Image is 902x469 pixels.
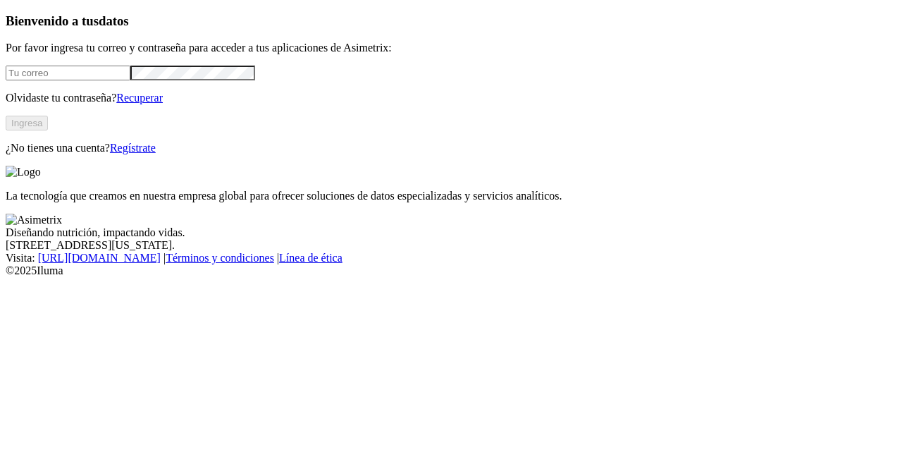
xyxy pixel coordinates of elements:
[6,190,896,202] p: La tecnología que creamos en nuestra empresa global para ofrecer soluciones de datos especializad...
[6,116,48,130] button: Ingresa
[6,66,130,80] input: Tu correo
[6,214,62,226] img: Asimetrix
[6,252,896,264] div: Visita : | |
[166,252,274,264] a: Términos y condiciones
[6,264,896,277] div: © 2025 Iluma
[116,92,163,104] a: Recuperar
[6,13,896,29] h3: Bienvenido a tus
[279,252,342,264] a: Línea de ética
[38,252,161,264] a: [URL][DOMAIN_NAME]
[110,142,156,154] a: Regístrate
[6,42,896,54] p: Por favor ingresa tu correo y contraseña para acceder a tus aplicaciones de Asimetrix:
[6,239,896,252] div: [STREET_ADDRESS][US_STATE].
[99,13,129,28] span: datos
[6,142,896,154] p: ¿No tienes una cuenta?
[6,226,896,239] div: Diseñando nutrición, impactando vidas.
[6,166,41,178] img: Logo
[6,92,896,104] p: Olvidaste tu contraseña?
